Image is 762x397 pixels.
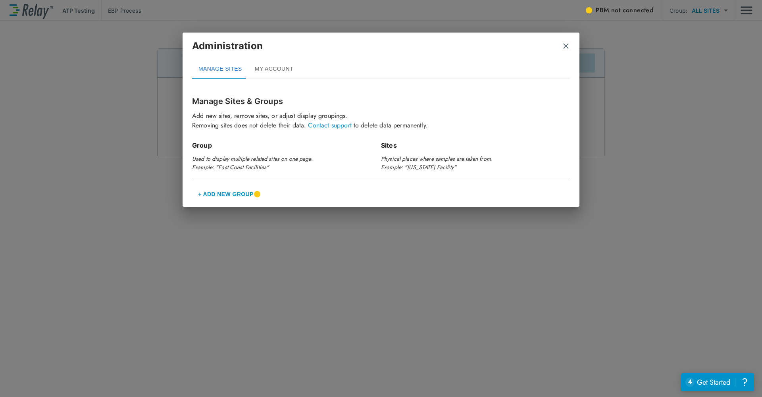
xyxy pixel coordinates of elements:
a: Contact support [308,121,351,130]
img: Close [562,42,570,50]
p: Sites [381,141,570,150]
p: Administration [192,39,263,53]
button: MY ACCOUNT [248,60,300,79]
iframe: Resource center [681,373,754,391]
p: Add new sites, remove sites, or adjust display groupings. Removing sites does not delete their da... [192,111,570,130]
button: MANAGE SITES [192,60,248,79]
p: Manage Sites & Groups [192,95,570,107]
em: Used to display multiple related sites on one page. Example: "East Coast Facilities" [192,155,313,171]
em: Physical places where samples are taken from. Example: "[US_STATE] Facility" [381,155,493,171]
button: close [562,42,570,50]
p: Group [192,141,381,150]
button: + Add New Group [192,185,260,204]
